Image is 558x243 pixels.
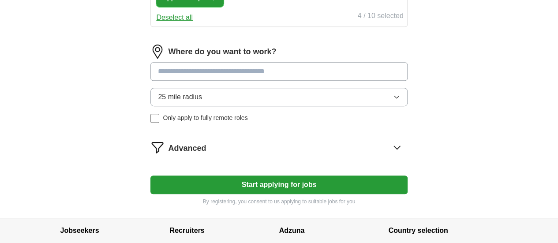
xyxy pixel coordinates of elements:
button: Deselect all [156,12,193,23]
input: Only apply to fully remote roles [150,114,159,123]
button: 25 mile radius [150,88,407,106]
img: location.png [150,45,165,59]
button: Start applying for jobs [150,176,407,194]
span: Only apply to fully remote roles [163,113,247,123]
div: 4 / 10 selected [358,11,404,23]
img: filter [150,140,165,154]
h4: Country selection [389,218,498,243]
p: By registering, you consent to us applying to suitable jobs for you [150,198,407,206]
span: Advanced [168,142,206,154]
span: 25 mile radius [158,92,202,102]
label: Where do you want to work? [168,46,276,58]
